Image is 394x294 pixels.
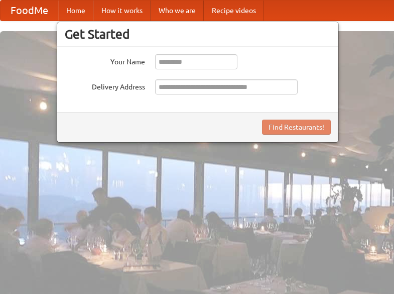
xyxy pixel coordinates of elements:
[262,120,331,135] button: Find Restaurants!
[1,1,58,21] a: FoodMe
[151,1,204,21] a: Who we are
[204,1,264,21] a: Recipe videos
[65,79,145,92] label: Delivery Address
[65,54,145,67] label: Your Name
[65,27,331,42] h3: Get Started
[93,1,151,21] a: How it works
[58,1,93,21] a: Home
